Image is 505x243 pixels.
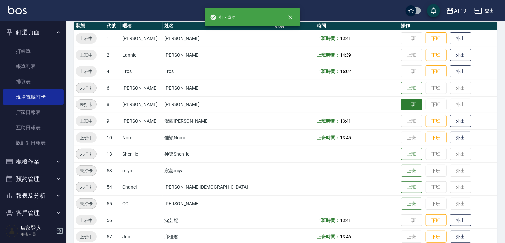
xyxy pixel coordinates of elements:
span: 未打卡 [76,85,96,92]
td: [PERSON_NAME] [163,30,273,47]
td: 佳穎Nomi [163,129,273,146]
td: Shen_le [121,146,163,162]
img: Logo [8,6,27,14]
b: 上班時間： [317,218,340,223]
span: 13:41 [340,218,351,223]
td: Eros [163,63,273,80]
p: 服務人員 [20,231,54,237]
td: 神樂Shen_le [163,146,273,162]
span: 上班中 [76,35,97,42]
button: 外出 [450,49,471,61]
span: 上班中 [76,134,97,141]
b: 上班時間： [317,118,340,124]
td: 6 [105,80,121,96]
td: [PERSON_NAME] [163,195,273,212]
span: 13:41 [340,36,351,41]
td: 4 [105,63,121,80]
td: [PERSON_NAME] [121,80,163,96]
span: 未打卡 [76,200,96,207]
span: 13:46 [340,234,351,239]
span: 上班中 [76,68,97,75]
h5: 店家登入 [20,225,54,231]
td: 沈芸妃 [163,212,273,228]
button: 上班 [401,181,422,193]
b: 上班時間： [317,36,340,41]
td: Eros [121,63,163,80]
button: 外出 [450,132,471,144]
button: 外出 [450,32,471,45]
td: Nomi [121,129,163,146]
a: 打帳單 [3,44,64,59]
button: 下班 [426,231,447,243]
b: 上班時間： [317,69,340,74]
b: 上班時間： [317,52,340,58]
button: 下班 [426,65,447,78]
td: 56 [105,212,121,228]
b: 上班時間： [317,234,340,239]
button: 櫃檯作業 [3,153,64,170]
button: 登出 [472,5,497,17]
td: Chanel [121,179,163,195]
td: 8 [105,96,121,113]
span: 13:45 [340,135,351,140]
span: 未打卡 [76,167,96,174]
td: [PERSON_NAME] [121,30,163,47]
td: Lannie [121,47,163,63]
td: 10 [105,129,121,146]
a: 店家日報表 [3,105,64,120]
td: 54 [105,179,121,195]
span: 14:39 [340,52,351,58]
th: 時間 [315,22,399,30]
th: 暱稱 [121,22,163,30]
button: 外出 [450,231,471,243]
button: close [283,10,298,24]
span: 未打卡 [76,151,96,158]
button: 上班 [401,165,422,177]
td: [PERSON_NAME][DEMOGRAPHIC_DATA] [163,179,273,195]
button: 外出 [450,214,471,226]
td: [PERSON_NAME] [163,80,273,96]
span: 上班中 [76,52,97,59]
button: 上班 [401,82,422,94]
a: 排班表 [3,74,64,89]
button: 釘選頁面 [3,24,64,41]
span: 16:02 [340,69,351,74]
span: 13:41 [340,118,351,124]
th: 姓名 [163,22,273,30]
span: 上班中 [76,233,97,240]
td: [PERSON_NAME] [121,96,163,113]
button: 下班 [426,214,447,226]
span: 打卡成功 [210,14,235,20]
td: 1 [105,30,121,47]
button: 上班 [401,99,422,110]
a: 帳單列表 [3,59,64,74]
td: 13 [105,146,121,162]
div: AT19 [454,7,466,15]
b: 上班時間： [317,135,340,140]
button: 外出 [450,65,471,78]
button: 下班 [426,132,447,144]
td: 潔西[PERSON_NAME] [163,113,273,129]
td: 2 [105,47,121,63]
button: 下班 [426,115,447,127]
button: 上班 [401,198,422,210]
td: [PERSON_NAME] [163,96,273,113]
button: save [427,4,440,17]
td: miya [121,162,163,179]
button: 預約管理 [3,170,64,187]
a: 互助日報表 [3,120,64,135]
td: [PERSON_NAME] [163,47,273,63]
th: 狀態 [74,22,105,30]
button: 報表及分析 [3,187,64,204]
span: 上班中 [76,217,97,224]
td: [PERSON_NAME] [121,113,163,129]
img: Person [5,224,19,238]
td: 55 [105,195,121,212]
span: 上班中 [76,118,97,125]
th: 代號 [105,22,121,30]
button: 上班 [401,148,422,160]
a: 現場電腦打卡 [3,89,64,104]
button: 下班 [426,49,447,61]
button: 客戶管理 [3,204,64,222]
span: 未打卡 [76,101,96,108]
